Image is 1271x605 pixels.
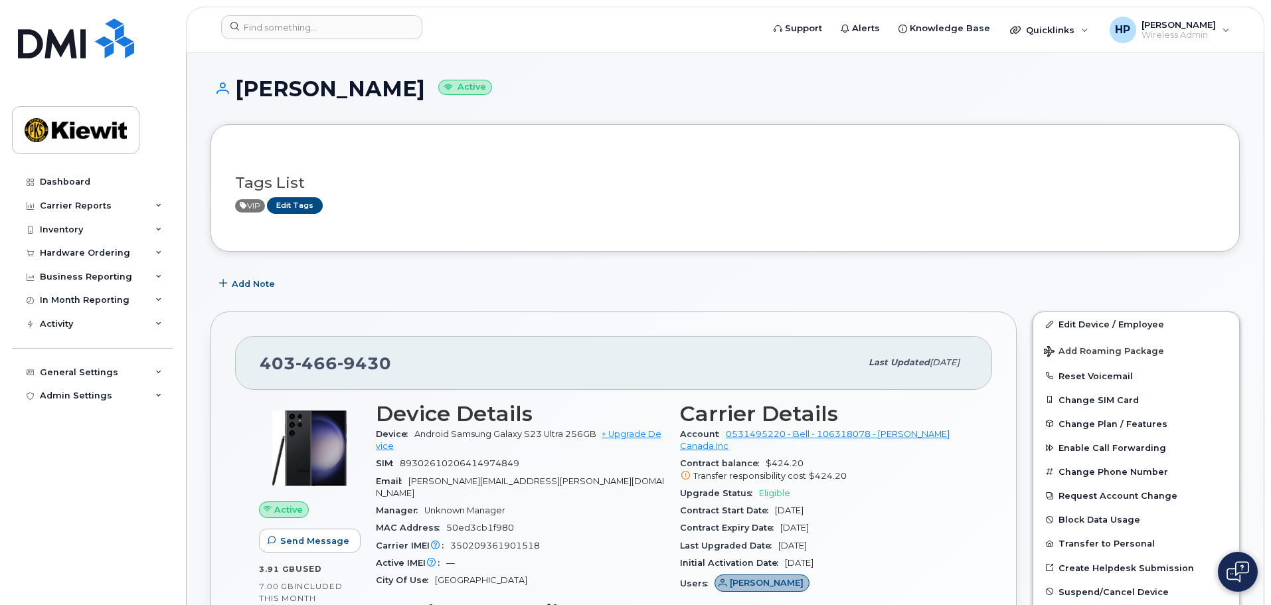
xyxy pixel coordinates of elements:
a: Edit Device / Employee [1033,312,1239,336]
span: Account [680,429,726,439]
h3: Tags List [235,175,1215,191]
span: Change Plan / Features [1059,418,1167,428]
button: Request Account Change [1033,483,1239,507]
span: Send Message [280,535,349,547]
img: image20231002-3703462-ulynm1.jpeg [270,408,349,488]
span: Active [235,199,265,213]
button: Change Plan / Features [1033,412,1239,436]
span: [DATE] [780,523,809,533]
span: Transfer responsibility cost [693,471,806,481]
button: Transfer to Personal [1033,531,1239,555]
span: Active [274,503,303,516]
span: Suspend/Cancel Device [1059,586,1169,596]
span: [DATE] [775,505,804,515]
img: Open chat [1227,561,1249,582]
button: Block Data Usage [1033,507,1239,531]
span: Enable Call Forwarding [1059,443,1166,453]
small: Active [438,80,492,95]
span: 350209361901518 [450,541,540,551]
span: SIM [376,458,400,468]
span: Android Samsung Galaxy S23 Ultra 256GB [414,429,596,439]
button: Add Roaming Package [1033,337,1239,364]
span: 403 [260,353,391,373]
a: [PERSON_NAME] [715,578,809,588]
span: City Of Use [376,575,435,585]
span: Add Roaming Package [1044,346,1164,359]
span: [DATE] [778,541,807,551]
span: 7.00 GB [259,582,294,591]
span: Initial Activation Date [680,558,785,568]
button: Add Note [211,272,286,296]
button: Reset Voicemail [1033,364,1239,388]
h3: Device Details [376,402,664,426]
span: $424.20 [809,471,847,481]
span: Contract Start Date [680,505,775,515]
span: [DATE] [785,558,813,568]
span: 89302610206414974849 [400,458,519,468]
span: [PERSON_NAME] [730,576,804,589]
span: 466 [296,353,337,373]
span: used [296,564,322,574]
a: Create Helpdesk Submission [1033,556,1239,580]
a: 0531495220 - Bell - 106318078 - [PERSON_NAME] Canada Inc [680,429,950,451]
span: Upgrade Status [680,488,759,498]
span: included this month [259,581,343,603]
span: Contract Expiry Date [680,523,780,533]
span: Eligible [759,488,790,498]
span: [PERSON_NAME][EMAIL_ADDRESS][PERSON_NAME][DOMAIN_NAME] [376,476,664,498]
button: Change SIM Card [1033,388,1239,412]
span: 50ed3cb1f980 [446,523,514,533]
span: Add Note [232,278,275,290]
span: Email [376,476,408,486]
h1: [PERSON_NAME] [211,77,1240,100]
span: [DATE] [930,357,960,367]
span: Unknown Manager [424,505,505,515]
span: Last Upgraded Date [680,541,778,551]
span: [GEOGRAPHIC_DATA] [435,575,527,585]
span: 3.91 GB [259,564,296,574]
span: Active IMEI [376,558,446,568]
span: Users [680,578,715,588]
h3: Carrier Details [680,402,968,426]
a: Edit Tags [267,197,323,214]
span: Contract balance [680,458,766,468]
span: Manager [376,505,424,515]
span: $424.20 [680,458,968,482]
button: Send Message [259,529,361,553]
span: MAC Address [376,523,446,533]
button: Suspend/Cancel Device [1033,580,1239,604]
span: Carrier IMEI [376,541,450,551]
button: Enable Call Forwarding [1033,436,1239,460]
span: 9430 [337,353,391,373]
span: Device [376,429,414,439]
span: — [446,558,455,568]
button: Change Phone Number [1033,460,1239,483]
span: Last updated [869,357,930,367]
